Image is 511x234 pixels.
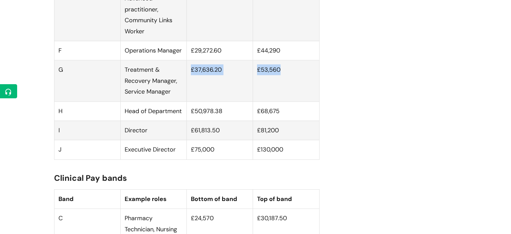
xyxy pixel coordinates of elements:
td: J [54,140,120,159]
td: £75,000 [187,140,253,159]
th: Band [54,189,120,208]
td: £130,000 [253,140,319,159]
td: I [54,121,120,140]
th: Example roles [120,189,186,208]
td: Head of Department [120,101,186,121]
th: Bottom of band [187,189,253,208]
td: Operations Manager [120,41,186,60]
td: Director [120,121,186,140]
td: H [54,101,120,121]
td: Treatment & Recovery Manager, Service Manager [120,60,186,101]
td: £37,636.20 [187,60,253,101]
td: £68,675 [253,101,319,121]
td: F [54,41,120,60]
td: £61,813.50 [187,121,253,140]
td: £29,272.60 [187,41,253,60]
td: G [54,60,120,101]
span: Clinical Pay bands [54,173,127,183]
td: £50,978.38 [187,101,253,121]
th: Top of band [253,189,319,208]
td: £81,200 [253,121,319,140]
td: £44,290 [253,41,319,60]
td: Executive Director [120,140,186,159]
td: £53,560 [253,60,319,101]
